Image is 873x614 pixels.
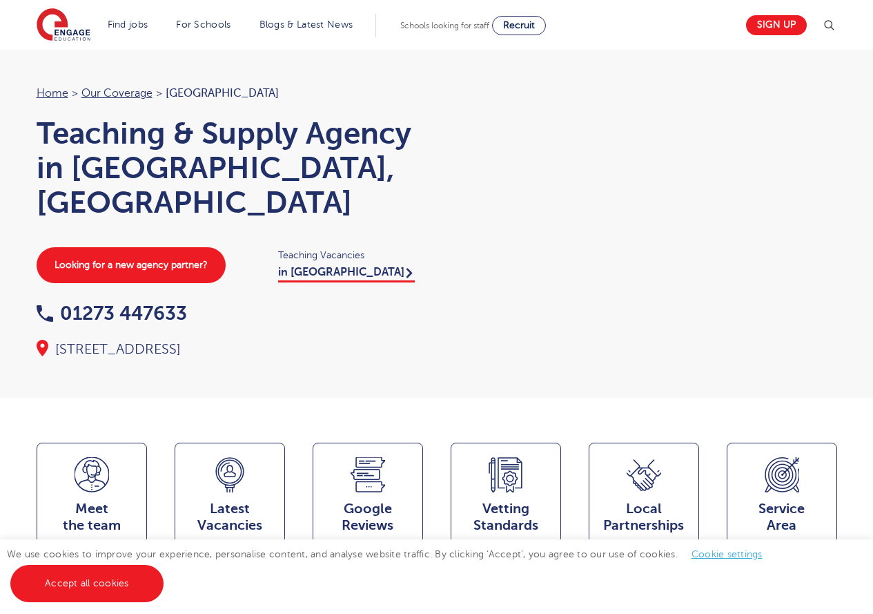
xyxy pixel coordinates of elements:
a: Local Partnerships [589,443,699,555]
span: Teaching Vacancies [278,247,423,263]
div: [STREET_ADDRESS] [37,340,423,359]
span: > [72,87,78,99]
a: Sign up [746,15,807,35]
span: We use cookies to improve your experience, personalise content, and analyse website traffic. By c... [7,549,776,588]
span: Service Area [734,501,830,534]
a: Recruit [492,16,546,35]
a: For Schools [176,19,230,30]
a: LatestVacancies [175,443,285,555]
a: Blogs & Latest News [259,19,353,30]
a: Our coverage [81,87,153,99]
a: Looking for a new agency partner? [37,247,226,283]
span: Schools looking for staff [400,21,489,30]
span: Vetting Standards [458,501,553,534]
span: Local Partnerships [596,501,691,534]
a: Find jobs [108,19,148,30]
span: Google Reviews [320,501,415,534]
a: in [GEOGRAPHIC_DATA] [278,266,415,282]
h1: Teaching & Supply Agency in [GEOGRAPHIC_DATA], [GEOGRAPHIC_DATA] [37,116,423,220]
img: Engage Education [37,8,90,43]
a: Meetthe team [37,443,147,555]
span: [GEOGRAPHIC_DATA] [166,87,279,99]
a: 01273 447633 [37,303,187,324]
a: GoogleReviews [313,443,423,555]
span: Meet the team [44,501,139,534]
a: ServiceArea [727,443,837,555]
nav: breadcrumb [37,84,423,102]
a: Cookie settings [691,549,763,559]
a: Home [37,87,68,99]
span: Recruit [503,20,535,30]
a: Accept all cookies [10,565,164,602]
span: > [156,87,162,99]
a: VettingStandards [451,443,561,555]
span: Latest Vacancies [182,501,277,534]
